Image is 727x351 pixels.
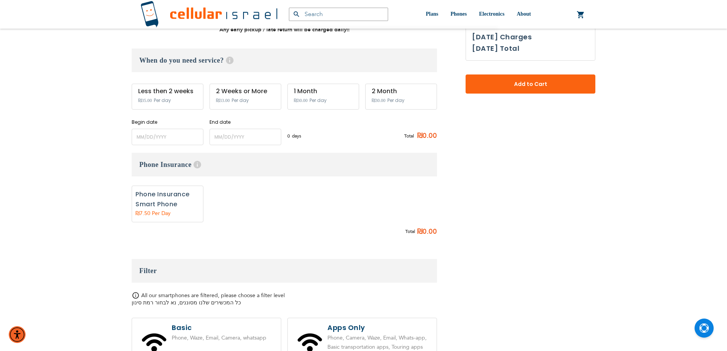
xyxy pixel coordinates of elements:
input: Search [289,8,388,21]
span: Help [226,57,234,64]
span: Plans [426,11,438,17]
span: 0 [287,133,292,139]
span: About [517,11,531,17]
span: days [292,133,301,139]
span: Add to Cart [491,80,570,88]
h3: Phone Insurance [132,153,437,176]
span: Electronics [479,11,505,17]
span: Help [193,161,201,168]
span: Per day [387,97,405,104]
span: ₪30.00 [294,98,308,103]
label: End date [210,119,281,126]
button: Add to Cart [466,74,595,94]
h3: [DATE] Charges [472,31,589,43]
span: 0.00 [422,226,437,238]
h3: When do you need service? [132,49,437,72]
strong: Any early pickup / late return will be charged daily!! [219,26,350,33]
span: Total [404,133,414,139]
input: MM/DD/YYYY [132,129,203,145]
div: 2 Weeks or More [216,88,275,95]
div: Less then 2 weeks [138,88,197,95]
div: 2 Month [372,88,430,95]
span: All our smartphones are filtered, please choose a filter level כל המכשירים שלנו מסוננים, נא לבחור... [132,292,285,306]
span: ₪35.00 [138,98,152,103]
span: ₪30.00 [372,98,385,103]
span: Per day [154,97,171,104]
span: Per day [309,97,327,104]
span: Per day [232,97,249,104]
label: Begin date [132,119,203,126]
div: Accessibility Menu [9,326,26,343]
h3: [DATE] Total [472,43,519,54]
span: Phones [450,11,467,17]
div: 1 Month [294,88,353,95]
span: ₪ [417,226,422,238]
span: ₪0.00 [414,130,437,142]
input: MM/DD/YYYY [210,129,281,145]
span: Total [405,228,415,236]
span: ₪33.00 [216,98,230,103]
span: Filter [139,267,157,275]
img: Cellular Israel Logo [140,1,277,28]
